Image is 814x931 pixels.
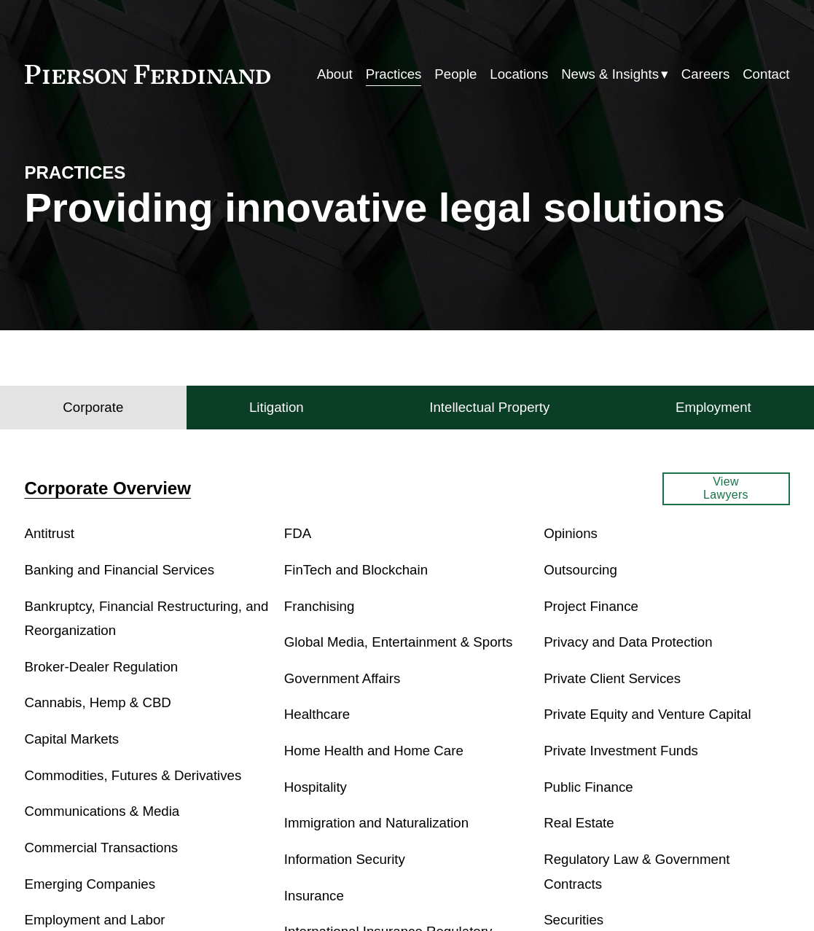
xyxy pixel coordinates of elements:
a: Home Health and Home Care [284,743,463,758]
a: Commodities, Futures & Derivatives [25,768,242,783]
a: Capital Markets [25,731,120,747]
a: Global Media, Entertainment & Sports [284,634,512,650]
h1: Providing innovative legal solutions [25,184,790,231]
a: Outsourcing [544,562,617,577]
h4: Corporate [63,399,123,416]
a: Commercial Transactions [25,840,179,855]
a: FDA [284,526,311,541]
a: Public Finance [544,779,633,795]
a: Insurance [284,888,344,903]
a: Emerging Companies [25,876,156,892]
a: Banking and Financial Services [25,562,215,577]
a: Securities [544,912,603,927]
a: Project Finance [544,599,638,614]
a: Hospitality [284,779,347,795]
a: Opinions [544,526,598,541]
a: View Lawyers [662,472,790,505]
a: Broker-Dealer Regulation [25,659,179,674]
a: Immigration and Naturalization [284,815,469,830]
a: Information Security [284,852,405,867]
a: Bankruptcy, Financial Restructuring, and Reorganization [25,599,269,639]
a: Corporate Overview [25,478,191,498]
a: Private Investment Funds [544,743,698,758]
a: Private Client Services [544,671,681,686]
a: About [317,61,353,87]
h4: PRACTICES [25,162,216,184]
a: Cannabis, Hemp & CBD [25,695,171,710]
a: Employment and Labor [25,912,165,927]
h4: Litigation [249,399,304,416]
a: Antitrust [25,526,75,541]
a: Healthcare [284,706,350,722]
a: Privacy and Data Protection [544,634,712,650]
a: Government Affairs [284,671,400,686]
a: FinTech and Blockchain [284,562,428,577]
a: Franchising [284,599,355,614]
span: News & Insights [561,62,659,87]
a: Regulatory Law & Government Contracts [544,852,729,892]
h4: Intellectual Property [429,399,549,416]
a: Contact [743,61,789,87]
a: People [434,61,477,87]
a: Private Equity and Venture Capital [544,706,751,722]
a: Locations [490,61,548,87]
a: Practices [366,61,422,87]
h4: Employment [676,399,751,416]
a: Communications & Media [25,803,180,819]
a: Careers [681,61,729,87]
a: Real Estate [544,815,614,830]
a: folder dropdown [561,61,668,87]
